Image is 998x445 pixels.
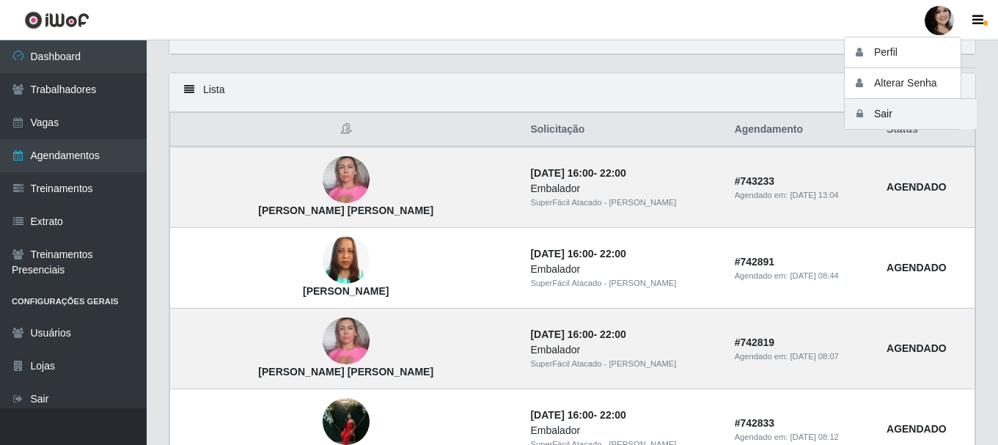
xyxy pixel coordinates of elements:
time: 22:00 [600,409,626,421]
strong: - [530,328,625,340]
th: Agendamento [726,113,878,147]
strong: AGENDADO [887,181,947,193]
button: Perfil [845,37,977,68]
img: CoreUI Logo [24,11,89,29]
div: Embalador [530,181,716,196]
strong: # 742819 [735,336,775,348]
strong: AGENDADO [887,342,947,354]
div: Embalador [530,342,716,358]
div: SuperFácil Atacado - [PERSON_NAME] [530,358,716,370]
time: [DATE] 16:00 [530,167,593,179]
strong: # 742833 [735,417,775,429]
button: Sair [845,99,977,129]
time: [DATE] 16:00 [530,409,593,421]
div: SuperFácil Atacado - [PERSON_NAME] [530,196,716,209]
strong: AGENDADO [887,262,947,273]
th: Solicitação [521,113,725,147]
time: 22:00 [600,167,626,179]
strong: - [530,248,625,260]
time: [DATE] 13:04 [790,191,839,199]
strong: # 742891 [735,256,775,268]
strong: [PERSON_NAME] [PERSON_NAME] [258,205,433,216]
th: Status [878,113,975,147]
div: SuperFácil Atacado - [PERSON_NAME] [530,277,716,290]
strong: [PERSON_NAME] [303,285,389,297]
time: [DATE] 08:44 [790,271,839,280]
time: [DATE] 16:00 [530,328,593,340]
button: Alterar Senha [845,68,977,99]
div: Embalador [530,423,716,438]
strong: # 743233 [735,175,775,187]
time: 22:00 [600,328,626,340]
img: Marleide Pereira da Costa [323,218,370,302]
strong: - [530,167,625,179]
strong: - [530,409,625,421]
time: [DATE] 08:12 [790,433,839,441]
img: Sandra Maria da Silva Dantas [323,149,370,211]
img: Sandra Maria da Silva Dantas [323,310,370,372]
strong: AGENDADO [887,423,947,435]
time: [DATE] 16:00 [530,248,593,260]
div: Embalador [530,262,716,277]
time: [DATE] 08:07 [790,352,839,361]
div: Agendado em: [735,431,869,444]
strong: [PERSON_NAME] [PERSON_NAME] [258,366,433,378]
div: Agendado em: [735,189,869,202]
div: Agendado em: [735,270,869,282]
div: Lista [169,73,975,112]
div: Agendado em: [735,350,869,363]
time: 22:00 [600,248,626,260]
